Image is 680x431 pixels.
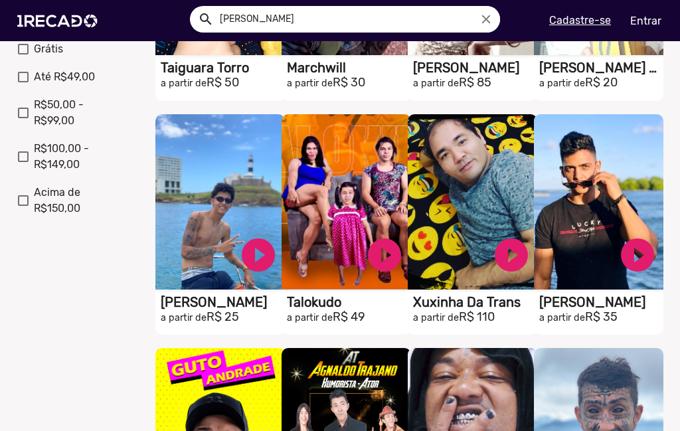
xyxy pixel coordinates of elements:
span: R$50,00 - R$99,00 [34,97,108,129]
video: S1RECADO vídeos dedicados para fãs e empresas [534,114,663,290]
h1: [PERSON_NAME] Show [539,60,663,76]
small: a partir de [413,78,459,89]
span: R$100,00 - R$149,00 [34,141,108,173]
button: Example home icon [193,7,216,30]
small: a partir de [539,312,585,323]
a: play_circle_filled [491,235,531,275]
a: play_circle_filled [618,235,657,275]
a: play_circle_filled [365,235,404,275]
h2: R$ 110 [413,310,537,325]
h2: R$ 30 [287,76,411,90]
h2: R$ 50 [161,76,285,90]
h1: Taiguara Torro [161,60,285,76]
small: a partir de [161,78,207,89]
h1: Talokudo [287,294,411,310]
span: Até R$49,00 [34,69,95,85]
h2: R$ 25 [161,310,285,325]
h2: R$ 20 [539,76,663,90]
mat-icon: Example home icon [198,11,214,27]
span: Grátis [34,41,63,57]
h1: Xuxinha Da Trans [413,294,537,310]
small: a partir de [287,312,333,323]
span: Acima de R$150,00 [34,185,108,216]
a: play_circle_filled [238,235,278,275]
small: a partir de [413,312,459,323]
h1: [PERSON_NAME] [161,294,285,310]
a: Entrar [622,9,670,33]
small: a partir de [287,78,333,89]
h2: R$ 85 [413,76,537,90]
small: a partir de [161,312,207,323]
u: Cadastre-se [549,14,611,27]
h1: Marchwill [287,60,411,76]
video: S1RECADO vídeos dedicados para fãs e empresas [282,114,411,290]
small: a partir de [539,78,585,89]
input: Pesquisar... [210,6,500,33]
video: S1RECADO vídeos dedicados para fãs e empresas [155,114,285,290]
h1: [PERSON_NAME] [539,294,663,310]
video: S1RECADO vídeos dedicados para fãs e empresas [408,114,537,290]
h1: [PERSON_NAME] [413,60,537,76]
h2: R$ 35 [539,310,663,325]
h2: R$ 49 [287,310,411,325]
i: close [479,12,493,27]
